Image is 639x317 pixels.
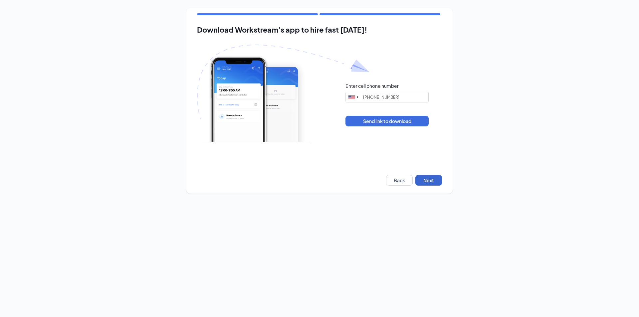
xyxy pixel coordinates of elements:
button: Send link to download [345,116,429,126]
div: Enter cell phone number [345,82,399,89]
input: (201) 555-0123 [345,92,429,102]
button: Next [415,175,442,186]
img: Download Workstream's app with paper plane [197,45,369,142]
div: United States: +1 [346,92,361,102]
button: Back [386,175,413,186]
h2: Download Workstream's app to hire fast [DATE]! [197,26,442,34]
